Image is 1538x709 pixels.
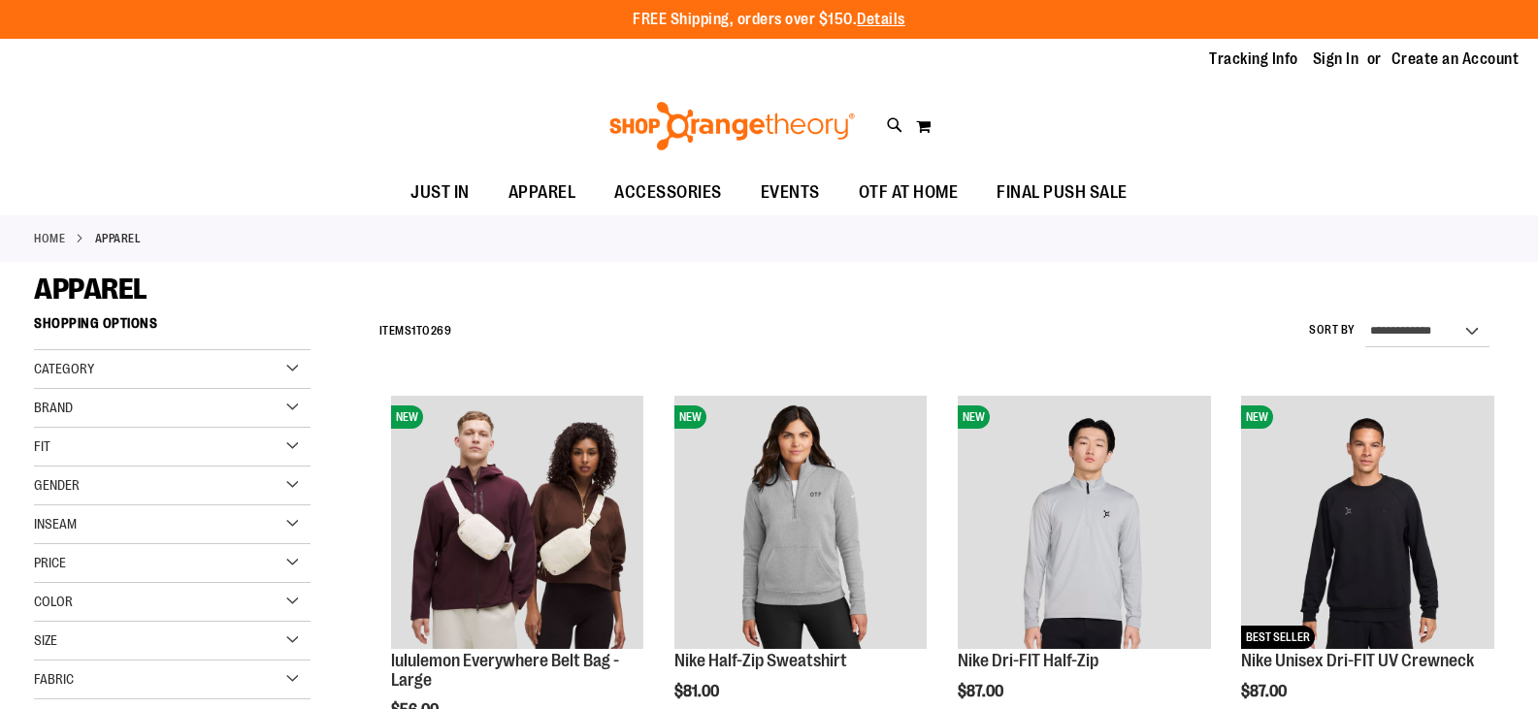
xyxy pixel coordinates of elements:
a: Tracking Info [1209,48,1298,70]
span: $87.00 [958,683,1006,700]
img: Nike Dri-FIT Half-Zip [958,396,1211,649]
span: NEW [958,405,990,429]
img: Nike Unisex Dri-FIT UV Crewneck [1241,396,1494,649]
span: BEST SELLER [1241,626,1315,649]
img: lululemon Everywhere Belt Bag - Large [391,396,644,649]
span: NEW [391,405,423,429]
span: Fabric [34,671,74,687]
span: $81.00 [674,683,722,700]
a: Nike Dri-FIT Half-Zip [958,651,1098,670]
span: Gender [34,477,80,493]
a: lululemon Everywhere Belt Bag - LargeNEW [391,396,644,652]
a: Sign In [1313,48,1359,70]
img: Nike Half-Zip Sweatshirt [674,396,928,649]
span: 1 [411,324,416,338]
a: Nike Dri-FIT Half-ZipNEW [958,396,1211,652]
span: Brand [34,400,73,415]
a: FINAL PUSH SALE [977,171,1147,215]
a: Details [857,11,905,28]
a: Nike Unisex Dri-FIT UV CrewneckNEWBEST SELLER [1241,396,1494,652]
span: FINAL PUSH SALE [997,171,1128,214]
h2: Items to [379,316,452,346]
a: OTF AT HOME [839,171,978,215]
a: Nike Unisex Dri-FIT UV Crewneck [1241,651,1474,670]
a: Home [34,230,65,247]
a: APPAREL [489,171,596,214]
span: Fit [34,438,50,454]
img: Shop Orangetheory [606,102,858,150]
span: Color [34,594,73,609]
span: Size [34,632,57,648]
span: NEW [674,405,706,429]
a: JUST IN [391,171,489,215]
span: APPAREL [508,171,576,214]
span: ACCESSORIES [614,171,722,214]
a: Nike Half-Zip Sweatshirt [674,651,847,670]
a: ACCESSORIES [595,171,741,215]
label: Sort By [1309,322,1356,338]
a: Nike Half-Zip SweatshirtNEW [674,396,928,652]
a: lululemon Everywhere Belt Bag - Large [391,651,619,690]
span: APPAREL [34,273,147,306]
span: OTF AT HOME [859,171,959,214]
span: $87.00 [1241,683,1290,700]
p: FREE Shipping, orders over $150. [633,9,905,31]
span: Category [34,361,94,376]
strong: Shopping Options [34,306,311,350]
span: JUST IN [410,171,470,214]
a: EVENTS [741,171,839,215]
span: Inseam [34,516,77,532]
strong: APPAREL [95,230,142,247]
span: NEW [1241,405,1273,429]
span: 269 [431,324,452,338]
a: Create an Account [1391,48,1520,70]
span: EVENTS [761,171,820,214]
span: Price [34,555,66,570]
